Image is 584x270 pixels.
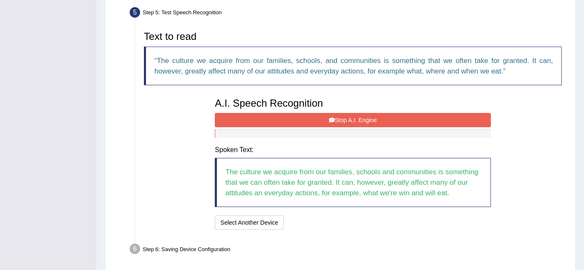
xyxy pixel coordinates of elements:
[126,241,571,260] div: Step 6: Saving Device Configuration
[126,5,571,23] div: Step 5: Test Speech Recognition
[215,146,490,154] h4: Spoken Text:
[215,215,284,230] button: Select Another Device
[215,98,490,109] h3: A.I. Speech Recognition
[144,31,562,42] h3: Text to read
[215,158,490,207] blockquote: The culture we acquire from our families, schools and communities is something that we can often ...
[154,57,553,75] q: The culture we acquire from our families, schools, and communities is something that we often tak...
[215,113,490,127] button: Stop A.I. Engine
